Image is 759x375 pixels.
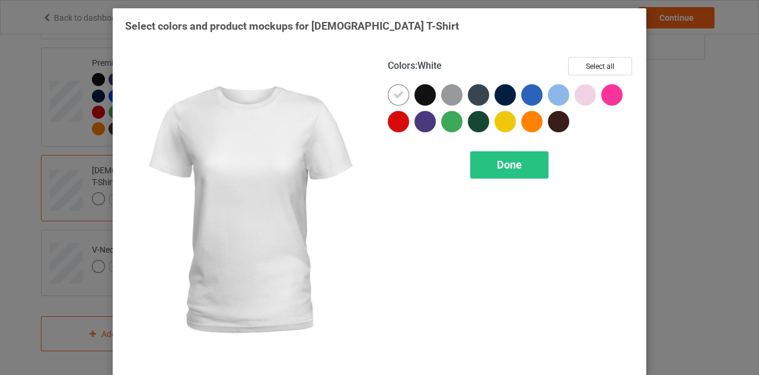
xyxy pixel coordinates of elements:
[388,60,415,71] span: Colors
[568,57,632,75] button: Select all
[125,57,371,365] img: regular.jpg
[417,60,442,71] span: White
[125,20,459,32] span: Select colors and product mockups for [DEMOGRAPHIC_DATA] T-Shirt
[388,60,442,72] h4: :
[497,158,522,171] span: Done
